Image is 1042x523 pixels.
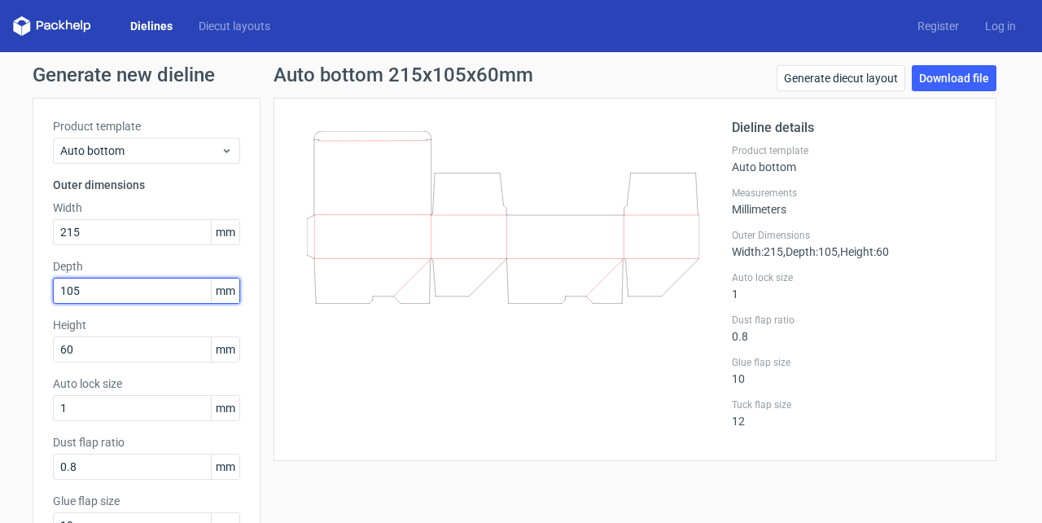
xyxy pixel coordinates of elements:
div: 10 [732,356,976,385]
label: Outer Dimensions [732,229,976,242]
label: Product template [732,144,976,157]
label: Dust flap ratio [53,434,240,450]
span: mm [211,455,239,479]
div: Millimeters [732,187,976,216]
label: Height [53,317,240,333]
h1: Generate new dieline [33,65,1009,85]
a: Register [904,18,972,34]
div: 0.8 [732,314,976,343]
label: Auto lock size [732,271,976,284]
label: Glue flap size [732,356,976,369]
h1: Auto bottom 215x105x60mm [274,65,533,85]
label: Glue flap size [53,493,240,509]
label: Product template [53,118,240,134]
div: 1 [732,271,976,301]
div: 12 [732,398,976,428]
div: Auto bottom [732,144,976,174]
span: mm [211,337,239,362]
label: Tuck flap size [732,398,976,411]
a: Log in [972,18,1029,34]
span: mm [211,220,239,244]
h2: Dieline details [732,118,976,138]
label: Dust flap ratio [732,314,976,327]
label: Width [53,200,240,216]
span: Auto bottom [60,143,221,159]
span: Width : 215 [732,245,783,258]
a: Dielines [117,18,186,34]
label: Measurements [732,187,976,200]
a: Download file [912,65,996,91]
a: Diecut layouts [186,18,283,34]
span: , Depth : 105 [783,245,838,258]
span: mm [211,279,239,303]
a: Generate diecut layout [777,65,905,91]
label: Depth [53,258,240,275]
span: , Height : 60 [838,245,889,258]
h3: Outer dimensions [53,177,240,193]
label: Auto lock size [53,376,240,392]
span: mm [211,396,239,420]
